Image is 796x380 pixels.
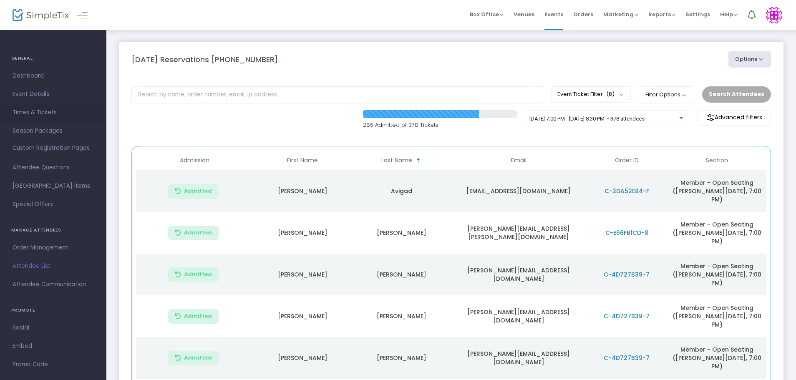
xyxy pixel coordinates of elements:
td: Member - Open Seating ([PERSON_NAME][DATE], 7:00 PM) [667,170,766,212]
span: Admitted [184,188,212,194]
button: Admitted [168,351,219,365]
span: Last Name [381,157,412,164]
img: filter [706,113,715,122]
span: Help [720,10,738,18]
td: [PERSON_NAME] [253,337,352,379]
button: Admitted [168,184,219,199]
input: Search by name, order number, email, ip address [131,86,543,103]
td: [PERSON_NAME][EMAIL_ADDRESS][DOMAIN_NAME] [451,295,586,337]
span: [DATE] 7:00 PM - [DATE] 8:30 PM • 378 attendees [529,116,645,122]
td: [PERSON_NAME] [253,254,352,295]
button: Admitted [168,267,219,282]
td: [EMAIL_ADDRESS][DOMAIN_NAME] [451,170,586,212]
td: [PERSON_NAME] [352,254,451,295]
td: [PERSON_NAME] [352,337,451,379]
span: Embed [13,341,94,352]
span: Reports [648,10,675,18]
span: Marketing [603,10,638,18]
span: C-2DA52E84-F [605,187,649,195]
button: Filter Options [639,86,694,103]
span: Order ID [615,157,639,164]
span: Venues [514,4,534,25]
span: Admission [180,157,209,164]
span: Admitted [184,355,212,361]
span: C-E66FB1CD-8 [605,229,648,237]
span: Special Offers [13,199,94,210]
span: Admitted [184,271,212,278]
td: [PERSON_NAME][EMAIL_ADDRESS][PERSON_NAME][DOMAIN_NAME] [451,212,586,254]
span: Sortable [415,157,422,164]
span: Season Packages [13,126,94,136]
span: Attendee Questions [13,162,94,173]
span: Attendee List [13,261,94,272]
p: 285 Admitted of 378 Tickets [363,121,517,129]
span: Settings [685,4,710,25]
button: Admitted [168,226,219,240]
span: Admitted [184,313,212,320]
span: Box Office [470,10,504,18]
span: C-4D727B39-7 [604,312,650,320]
span: C-4D727B39-7 [604,354,650,362]
td: Member - Open Seating ([PERSON_NAME][DATE], 7:00 PM) [667,337,766,379]
span: Order Management [13,242,94,253]
td: [PERSON_NAME] [352,295,451,337]
span: C-4D727B39-7 [604,270,650,279]
td: [PERSON_NAME] [253,212,352,254]
span: Section [706,157,728,164]
button: Event Ticket Filter(8) [552,86,631,102]
td: [PERSON_NAME][EMAIL_ADDRESS][DOMAIN_NAME] [451,337,586,379]
td: [PERSON_NAME][EMAIL_ADDRESS][DOMAIN_NAME] [451,254,586,295]
span: First Name [287,157,318,164]
span: Dashboard [13,70,94,81]
span: Email [511,157,526,164]
td: [PERSON_NAME] [253,295,352,337]
td: [PERSON_NAME] [253,170,352,212]
td: Avigad [352,170,451,212]
td: Member - Open Seating ([PERSON_NAME][DATE], 7:00 PM) [667,254,766,295]
span: [GEOGRAPHIC_DATA] Items [13,181,94,191]
span: Promo Code [13,359,94,370]
m-panel-title: [DATE] Reservations [PHONE_NUMBER] [131,54,278,65]
span: Event Details [13,89,94,100]
span: Social [13,322,94,333]
td: Member - Open Seating ([PERSON_NAME][DATE], 7:00 PM) [667,295,766,337]
m-button: Advanced filters [698,110,771,126]
td: [PERSON_NAME] [352,212,451,254]
span: Times & Tickets [13,107,94,118]
button: Admitted [168,309,219,324]
span: (8) [606,91,615,98]
h4: MANAGE ATTENDEES [11,222,95,239]
span: Attendee Communication [13,279,94,290]
span: Orders [573,4,593,25]
span: Events [544,4,563,25]
h4: PROMOTE [11,302,95,319]
h4: GENERAL [11,50,95,67]
span: Custom Registration Pages [13,144,90,152]
td: Member - Open Seating ([PERSON_NAME][DATE], 7:00 PM) [667,212,766,254]
button: Options [728,51,771,68]
span: Admitted [184,229,212,236]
